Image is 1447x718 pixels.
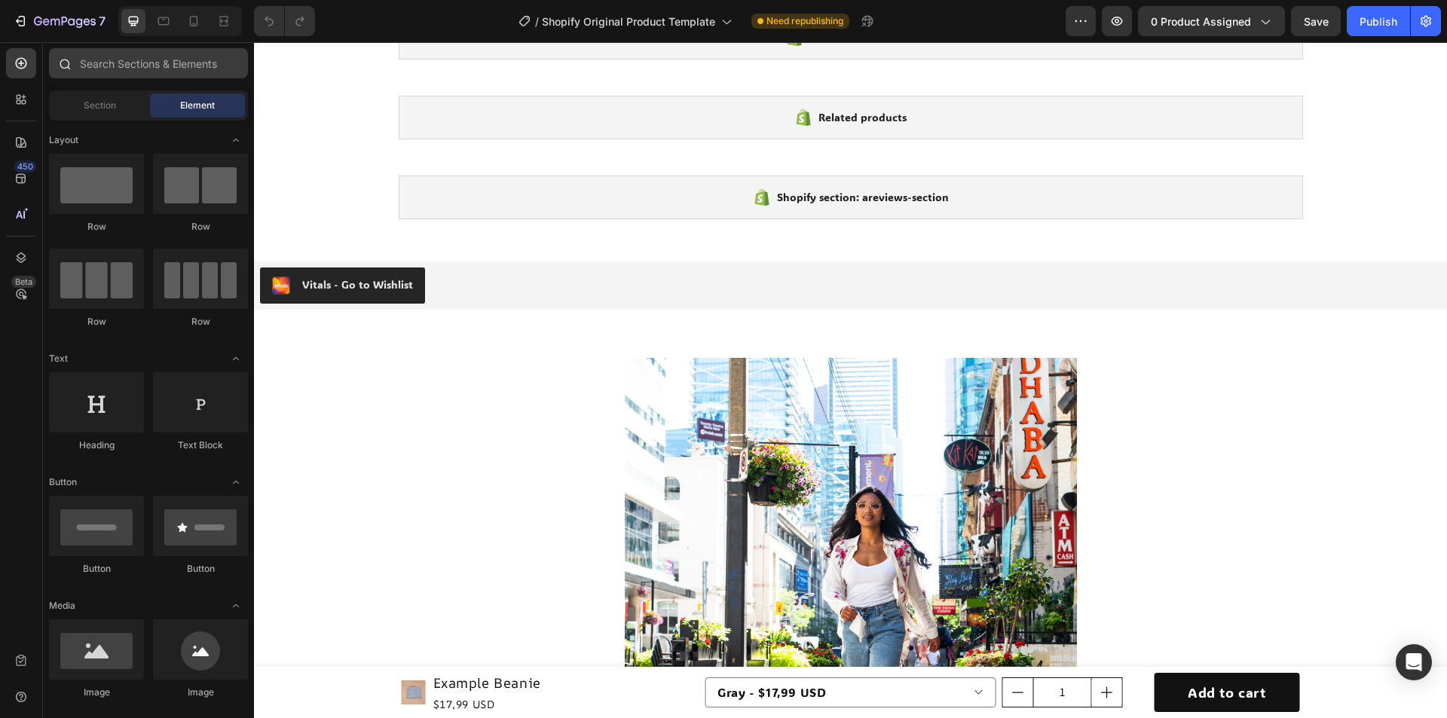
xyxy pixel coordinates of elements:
[49,599,75,613] span: Media
[523,146,695,164] span: Shopify section: areviews-section
[153,562,248,576] div: Button
[49,220,144,234] div: Row
[224,128,248,152] span: Toggle open
[49,315,144,328] div: Row
[934,640,1012,661] div: Add to cart
[153,686,248,699] div: Image
[224,347,248,371] span: Toggle open
[11,276,36,288] div: Beta
[254,42,1447,718] iframe: Design area
[180,99,215,112] span: Element
[6,225,171,261] button: Vitals - Go to Wishlist
[224,470,248,494] span: Toggle open
[542,14,715,29] span: Shopify Original Product Template
[6,6,112,36] button: 7
[49,48,248,78] input: Search Sections & Elements
[1151,14,1251,29] span: 0 product assigned
[1396,644,1432,680] div: Open Intercom Messenger
[49,686,144,699] div: Image
[153,438,248,452] div: Text Block
[1138,6,1285,36] button: 0 product assigned
[153,220,248,234] div: Row
[224,594,248,618] span: Toggle open
[18,234,36,252] img: 26b75d61-258b-461b-8cc3-4bcb67141ce0.png
[838,636,868,665] button: increment
[49,475,77,489] span: Button
[48,234,159,250] div: Vitals - Go to Wishlist
[564,66,653,84] span: Related products
[99,12,106,30] p: 7
[84,99,116,112] span: Section
[766,14,843,28] span: Need republishing
[779,636,838,665] input: quantity
[49,352,68,365] span: Text
[535,14,539,29] span: /
[49,562,144,576] div: Button
[749,636,779,665] button: decrement
[49,133,78,147] span: Layout
[153,315,248,328] div: Row
[1304,15,1329,28] span: Save
[1291,6,1341,36] button: Save
[900,631,1045,671] button: Add to cart
[1347,6,1410,36] button: Publish
[14,160,36,173] div: 450
[1360,14,1397,29] div: Publish
[49,438,144,452] div: Heading
[254,6,315,36] div: Undo/Redo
